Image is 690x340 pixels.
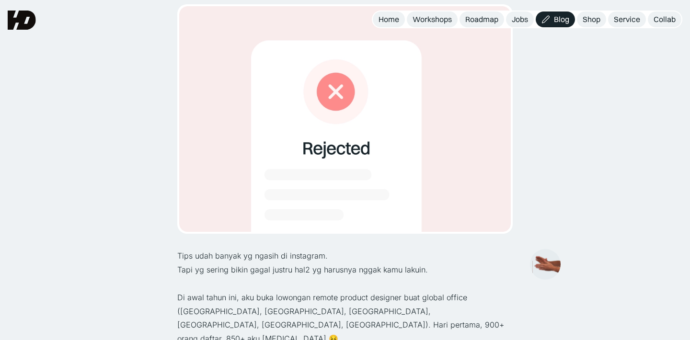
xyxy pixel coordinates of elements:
div: Service [614,14,640,24]
a: Collab [648,11,681,27]
div: Blog [554,14,569,24]
p: Tips udah banyak yg ngasih di instagram. [177,249,513,263]
a: Roadmap [460,11,504,27]
div: Collab [654,14,676,24]
p: ‍ [177,277,513,291]
a: Workshops [407,11,458,27]
p: Tapi yg sering bikin gagal justru hal2 yg harusnya nggak kamu lakuin. [177,263,513,277]
a: Jobs [506,11,534,27]
div: Home [379,14,399,24]
a: Service [608,11,646,27]
a: Shop [577,11,606,27]
div: Roadmap [465,14,498,24]
a: Blog [536,11,575,27]
a: Home [373,11,405,27]
div: Jobs [512,14,528,24]
div: Workshops [413,14,452,24]
div: Shop [583,14,600,24]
